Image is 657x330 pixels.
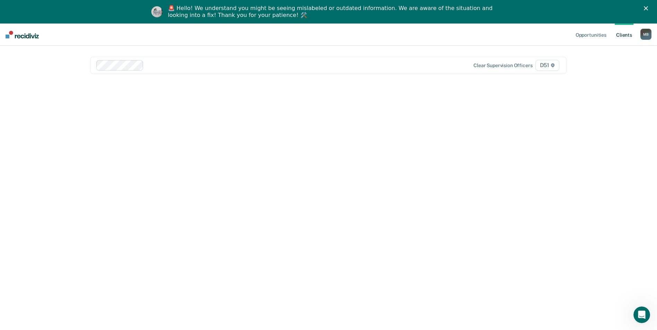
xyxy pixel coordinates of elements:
img: Recidiviz [6,31,39,38]
div: Close [644,6,651,10]
iframe: Intercom live chat [633,306,650,323]
img: Profile image for Kim [151,6,162,17]
div: 🚨 Hello! We understand you might be seeing mislabeled or outdated information. We are aware of th... [168,5,495,19]
div: M B [640,29,651,40]
span: D51 [535,60,559,71]
a: Opportunities [574,24,608,46]
div: Clear supervision officers [473,63,532,68]
button: MB [640,29,651,40]
a: Clients [615,24,633,46]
